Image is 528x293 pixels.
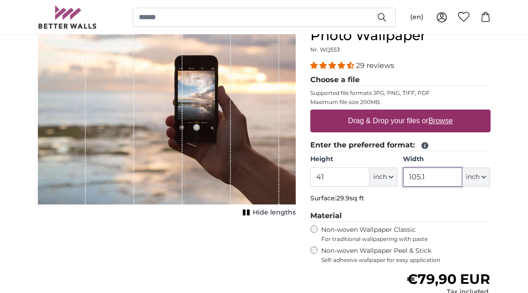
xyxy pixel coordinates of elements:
[310,46,340,53] span: Nr. WQ553
[403,155,490,164] label: Width
[336,194,364,202] span: 29.9sq ft
[310,74,491,86] legend: Choose a file
[321,225,491,243] label: Non-woven Wallpaper Classic
[38,11,296,219] div: 1 of 1
[462,167,490,187] button: inch
[310,89,491,97] p: Supported file formats JPG, PNG, TIFF, PDF
[403,9,431,26] button: (en)
[38,5,97,29] img: Betterwalls
[310,210,491,222] legend: Material
[253,208,296,217] span: Hide lengths
[310,140,491,151] legend: Enter the preferred format:
[310,61,356,70] span: 4.34 stars
[407,271,490,288] span: €79,90 EUR
[370,167,397,187] button: inch
[310,99,491,106] p: Maximum file size 200MB.
[321,235,491,243] span: For traditional wallpapering with paste
[344,112,456,130] label: Drag & Drop your files or
[310,155,397,164] label: Height
[321,256,491,264] span: Self-adhesive wallpaper for easy application
[240,206,296,219] button: Hide lengths
[321,246,491,264] label: Non-woven Wallpaper Peel & Stick
[429,117,453,125] u: Browse
[356,61,394,70] span: 29 reviews
[373,173,387,182] span: inch
[310,194,491,203] p: Surface:
[466,173,480,182] span: inch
